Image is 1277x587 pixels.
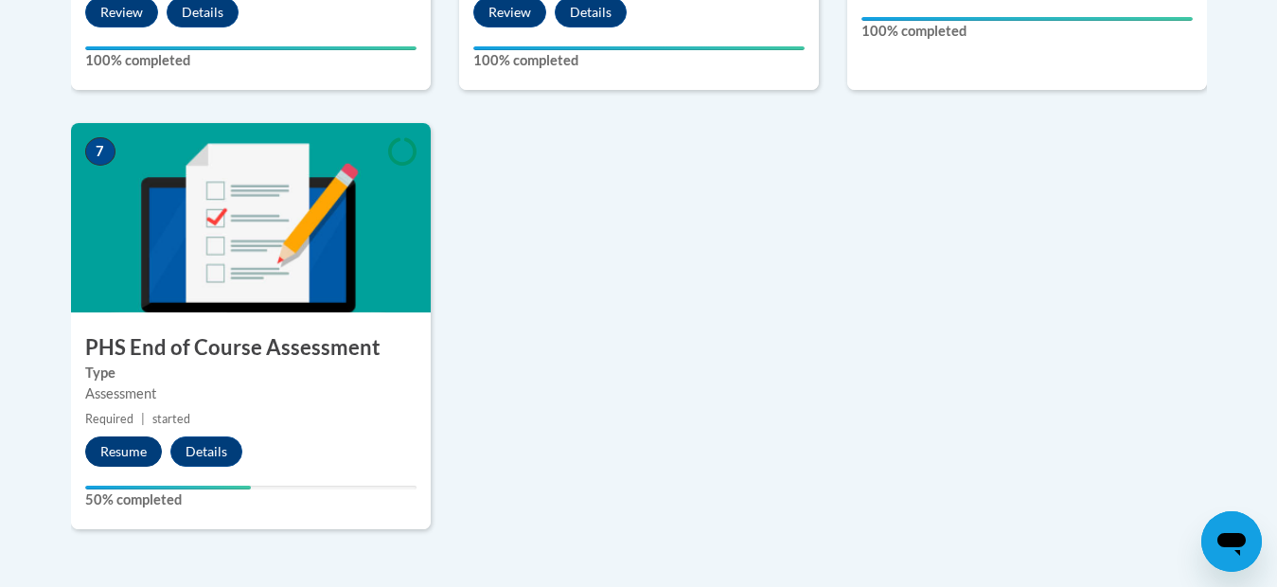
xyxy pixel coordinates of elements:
[71,333,431,363] h3: PHS End of Course Assessment
[85,412,133,426] span: Required
[85,137,115,166] span: 7
[71,123,431,312] img: Course Image
[861,21,1193,42] label: 100% completed
[473,46,805,50] div: Your progress
[85,436,162,467] button: Resume
[473,50,805,71] label: 100% completed
[85,46,417,50] div: Your progress
[170,436,242,467] button: Details
[152,412,190,426] span: started
[141,412,145,426] span: |
[1201,511,1262,572] iframe: Button to launch messaging window
[85,383,417,404] div: Assessment
[85,486,251,489] div: Your progress
[85,489,417,510] label: 50% completed
[861,17,1193,21] div: Your progress
[85,363,417,383] label: Type
[85,50,417,71] label: 100% completed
